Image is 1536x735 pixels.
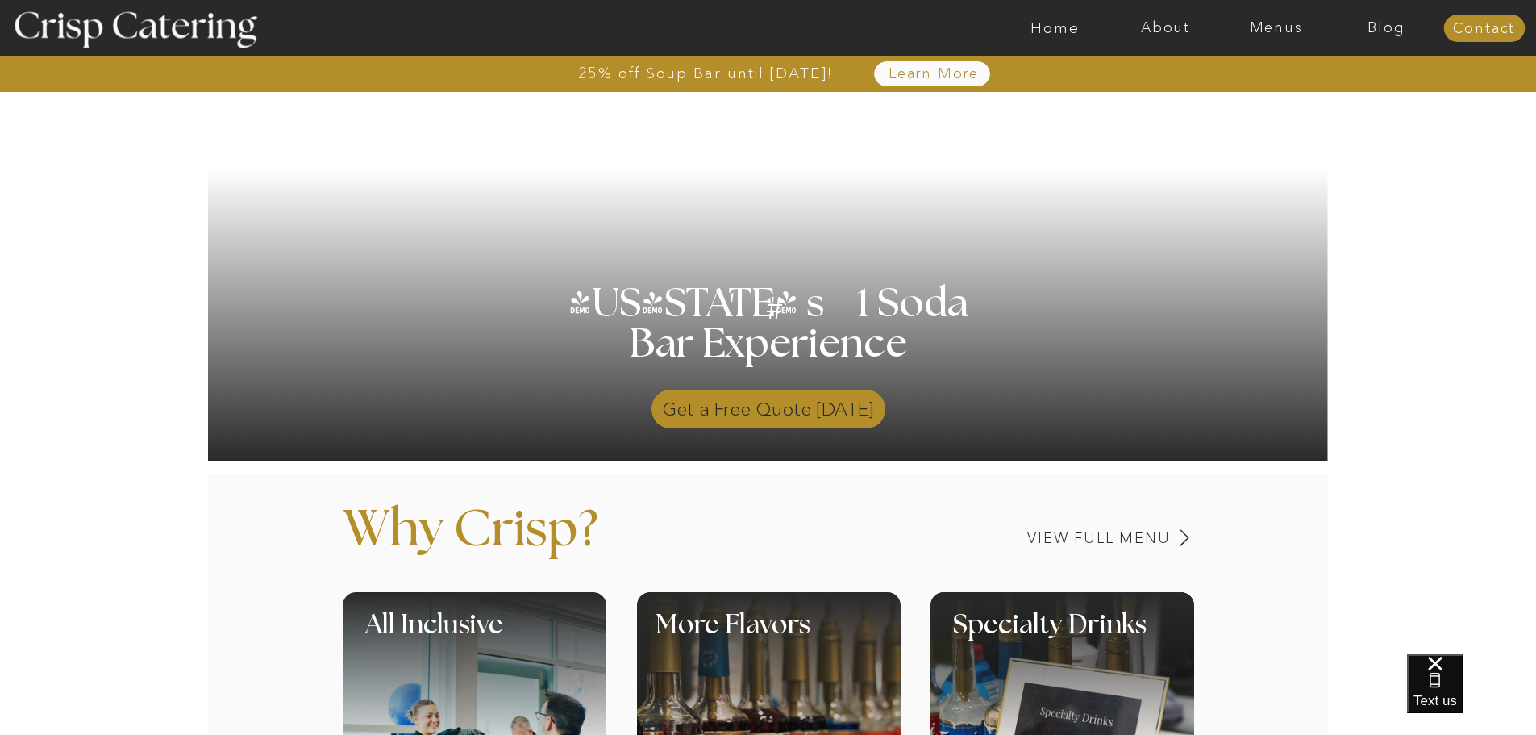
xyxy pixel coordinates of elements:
a: 25% off Soup Bar until [DATE]! [520,65,892,81]
h1: Specialty Drinks [953,612,1243,660]
a: View Full Menu [915,531,1171,546]
a: Menus [1221,20,1331,36]
a: Home [1000,20,1110,36]
p: Why Crisp? [343,505,776,579]
a: Contact [1443,21,1525,37]
h1: [US_STATE] s 1 Soda Bar Experience [563,284,975,405]
h1: All Inclusive [365,612,663,660]
a: About [1110,20,1221,36]
a: Blog [1331,20,1442,36]
a: Learn More [851,66,1017,82]
h3: # [731,293,822,340]
h3: ' [699,284,765,324]
iframe: podium webchat widget bubble [1407,654,1536,735]
h1: More Flavors [656,612,1001,660]
a: Get a Free Quote [DATE] [651,382,885,428]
